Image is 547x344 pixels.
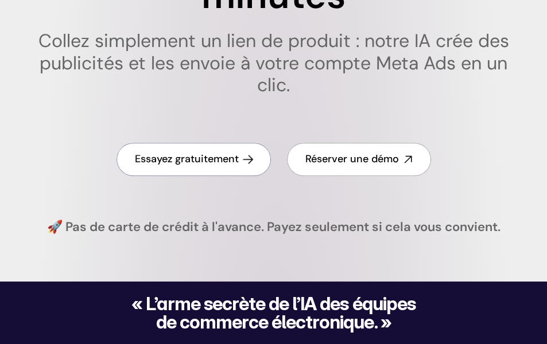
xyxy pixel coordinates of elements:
[47,218,501,235] font: 🚀 Pas de carte de crédit à l'avance. Payez seulement si cela vous convient.
[135,152,239,166] font: Essayez gratuitement
[305,152,399,166] font: Réserver une démo
[117,143,271,175] a: Essayez gratuitement
[38,29,514,97] font: Collez simplement un lien de produit : notre IA crée des publicités et les envoie à votre compte ...
[131,292,419,333] font: « L’arme secrète de l’IA des équipes de commerce électronique. »
[287,143,431,175] a: Réserver une démo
